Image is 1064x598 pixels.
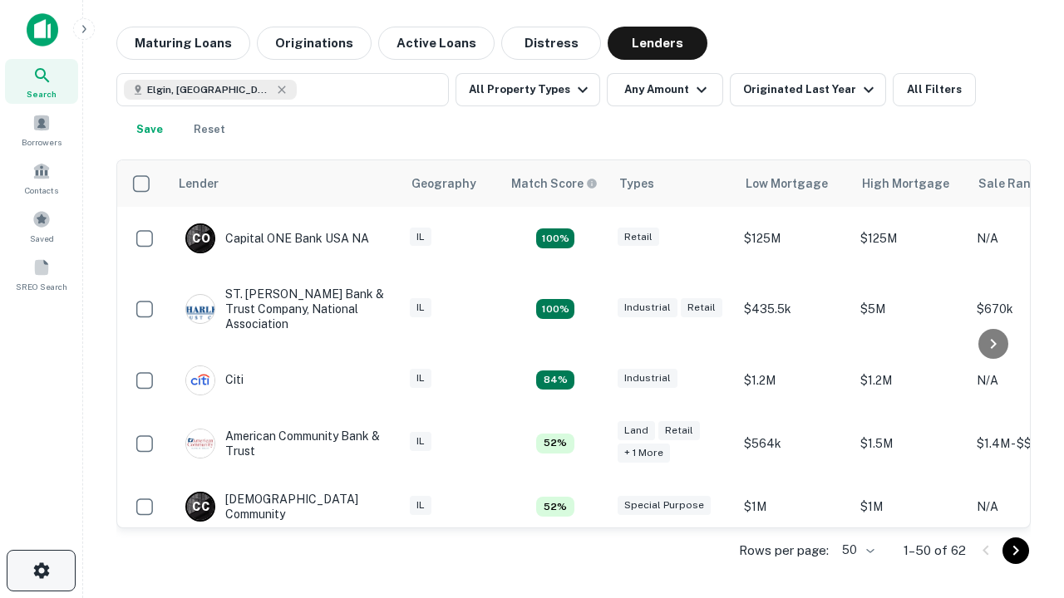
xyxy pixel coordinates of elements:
[746,174,828,194] div: Low Mortgage
[536,228,574,248] div: Matching Properties: 16, hasApolloMatch: undefined
[411,174,476,194] div: Geography
[736,475,852,538] td: $1M
[736,160,852,207] th: Low Mortgage
[5,155,78,200] a: Contacts
[835,538,877,562] div: 50
[618,421,655,440] div: Land
[618,369,677,388] div: Industrial
[185,287,385,332] div: ST. [PERSON_NAME] Bank & Trust Company, National Association
[743,80,879,100] div: Originated Last Year
[981,412,1064,492] iframe: Chat Widget
[25,184,58,197] span: Contacts
[904,541,966,561] p: 1–50 of 62
[736,270,852,349] td: $435.5k
[185,492,385,522] div: [DEMOGRAPHIC_DATA] Community
[27,87,57,100] span: Search
[185,365,244,395] div: Citi
[862,174,949,194] div: High Mortgage
[511,174,598,193] div: Capitalize uses an advanced AI algorithm to match your search with the best lender. The match sco...
[22,135,62,149] span: Borrowers
[618,444,670,463] div: + 1 more
[5,107,78,152] a: Borrowers
[609,160,736,207] th: Types
[378,27,495,60] button: Active Loans
[681,298,722,317] div: Retail
[736,412,852,475] td: $564k
[192,498,209,516] p: C C
[123,113,176,146] button: Save your search to get updates of matches that match your search criteria.
[852,349,968,412] td: $1.2M
[607,73,723,106] button: Any Amount
[16,280,67,293] span: SREO Search
[852,475,968,538] td: $1M
[536,370,574,390] div: Matching Properties: 8, hasApolloMatch: undefined
[658,421,700,440] div: Retail
[852,270,968,349] td: $5M
[893,73,976,106] button: All Filters
[30,232,54,245] span: Saved
[1002,537,1029,564] button: Go to next page
[730,73,886,106] button: Originated Last Year
[401,160,501,207] th: Geography
[186,295,214,323] img: picture
[511,174,594,193] h6: Match Score
[147,82,272,97] span: Elgin, [GEOGRAPHIC_DATA], [GEOGRAPHIC_DATA]
[739,541,829,561] p: Rows per page:
[186,366,214,395] img: picture
[185,429,385,458] div: American Community Bank & Trust
[116,27,250,60] button: Maturing Loans
[501,27,601,60] button: Distress
[410,228,431,247] div: IL
[608,27,707,60] button: Lenders
[736,207,852,270] td: $125M
[5,252,78,297] a: SREO Search
[410,432,431,451] div: IL
[410,496,431,515] div: IL
[5,203,78,248] a: Saved
[257,27,372,60] button: Originations
[186,429,214,458] img: picture
[736,349,852,412] td: $1.2M
[183,113,236,146] button: Reset
[501,160,609,207] th: Capitalize uses an advanced AI algorithm to match your search with the best lender. The match sco...
[410,369,431,388] div: IL
[536,299,574,319] div: Matching Properties: 17, hasApolloMatch: undefined
[618,228,659,247] div: Retail
[456,73,600,106] button: All Property Types
[618,298,677,317] div: Industrial
[5,59,78,104] a: Search
[536,434,574,453] div: Matching Properties: 5, hasApolloMatch: undefined
[618,496,711,515] div: Special Purpose
[852,207,968,270] td: $125M
[852,412,968,475] td: $1.5M
[27,13,58,47] img: capitalize-icon.png
[410,298,431,317] div: IL
[185,223,369,253] div: Capital ONE Bank USA NA
[116,73,449,106] button: Elgin, [GEOGRAPHIC_DATA], [GEOGRAPHIC_DATA]
[169,160,401,207] th: Lender
[192,230,209,248] p: C O
[536,497,574,517] div: Matching Properties: 5, hasApolloMatch: undefined
[179,174,219,194] div: Lender
[852,160,968,207] th: High Mortgage
[619,174,654,194] div: Types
